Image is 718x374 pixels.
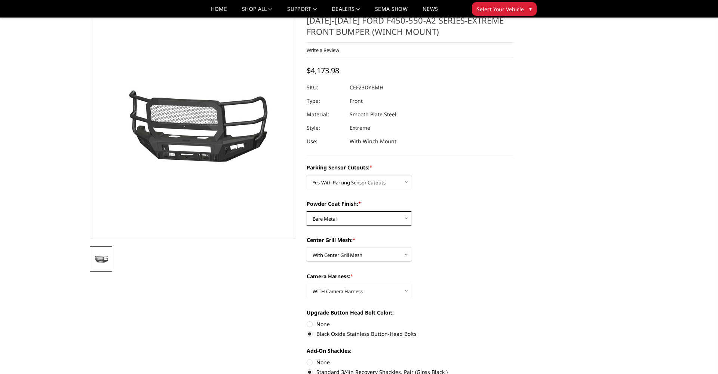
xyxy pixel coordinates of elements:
[307,121,344,135] dt: Style:
[307,135,344,148] dt: Use:
[350,108,396,121] dd: Smooth Plate Steel
[307,81,344,94] dt: SKU:
[350,135,396,148] dd: With Winch Mount
[92,255,110,264] img: 2023-2025 Ford F450-550-A2 Series-Extreme Front Bumper (winch mount)
[307,236,513,244] label: Center Grill Mesh:
[477,5,524,13] span: Select Your Vehicle
[681,338,718,374] iframe: Chat Widget
[529,5,532,13] span: ▾
[307,47,339,53] a: Write a Review
[211,6,227,17] a: Home
[307,358,513,366] label: None
[90,15,296,239] a: 2023-2025 Ford F450-550-A2 Series-Extreme Front Bumper (winch mount)
[307,272,513,280] label: Camera Harness:
[287,6,317,17] a: Support
[307,200,513,208] label: Powder Coat Finish:
[423,6,438,17] a: News
[242,6,272,17] a: shop all
[307,163,513,171] label: Parking Sensor Cutouts:
[472,2,537,16] button: Select Your Vehicle
[307,320,513,328] label: None
[307,94,344,108] dt: Type:
[307,15,513,43] h1: [DATE]-[DATE] Ford F450-550-A2 Series-Extreme Front Bumper (winch mount)
[307,309,513,316] label: Upgrade Button Head Bolt Color::
[332,6,360,17] a: Dealers
[350,121,370,135] dd: Extreme
[307,347,513,355] label: Add-On Shackles:
[375,6,408,17] a: SEMA Show
[307,65,339,76] span: $4,173.98
[350,94,363,108] dd: Front
[307,108,344,121] dt: Material:
[350,81,383,94] dd: CEF23DYBMH
[307,330,513,338] label: Black Oxide Stainless Button-Head Bolts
